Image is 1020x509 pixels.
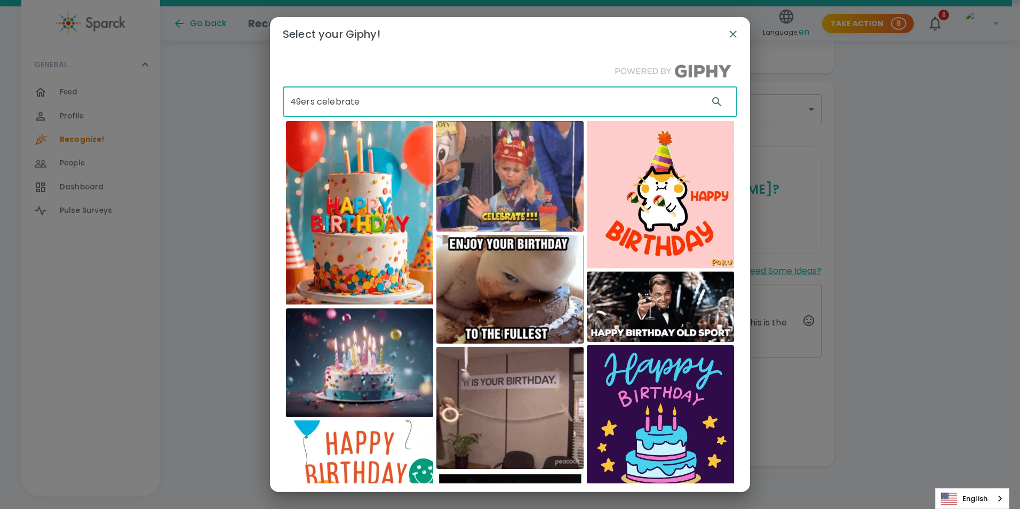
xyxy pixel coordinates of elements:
[587,272,734,342] img: Happy Birthday GIF
[935,488,1009,509] aside: Language selected: English
[587,345,734,492] img: Happy Birthday GIF by Heather Roberts
[436,347,584,469] img: The Office gif. John Krasinski as Jim in a room with half-blown up brown balloons and toilet pape...
[609,64,737,78] img: Powered by GIPHY
[587,121,734,268] img: Happy Birthday Celebration GIF by Poku Meow
[936,489,1009,508] a: English
[436,121,584,232] img: Video gif. A little boy in a Chuck E. Cheese birthday crown dances in celebration. Text, “Celebra...
[286,420,433,498] img: Text gif. Multicolored balloons, some with smiley faces, float past the text "Happy Birthday!"
[286,121,433,305] img: Happy Birthday Party GIF
[286,308,433,417] img: Video gif. A birthday cake with lit candles sits on a table. Confetti falls around it and the can...
[436,235,584,344] img: Video gif. A messy, naked baby smushes its face into a chocolate cake, one eye staring at us as i...
[935,488,1009,509] div: Language
[270,17,750,51] h2: Select your Giphy!
[283,87,700,117] input: What do you want to search?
